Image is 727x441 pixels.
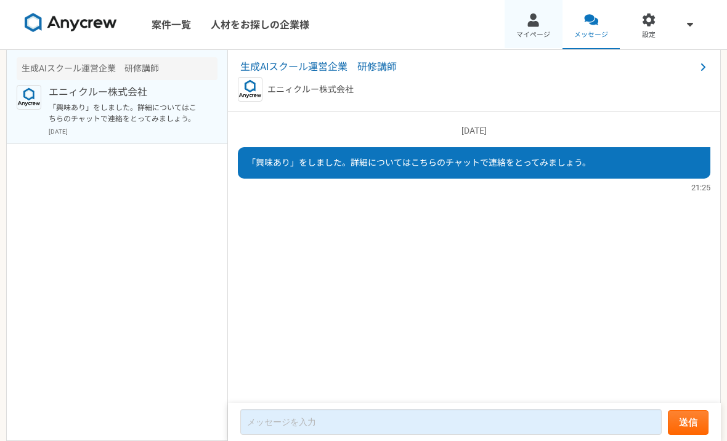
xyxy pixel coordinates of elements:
[267,83,354,96] p: エニィクルー株式会社
[49,127,217,136] p: [DATE]
[574,30,608,40] span: メッセージ
[668,410,709,435] button: 送信
[642,30,656,40] span: 設定
[691,182,710,193] span: 21:25
[247,158,591,168] span: 「興味あり」をしました。詳細についてはこちらのチャットで連絡をとってみましょう。
[240,60,696,75] span: 生成AIスクール運営企業 研修講師
[516,30,550,40] span: マイページ
[49,85,201,100] p: エニィクルー株式会社
[17,85,41,110] img: logo_text_blue_01.png
[238,124,710,137] p: [DATE]
[49,102,201,124] p: 「興味あり」をしました。詳細についてはこちらのチャットで連絡をとってみましょう。
[17,57,217,80] div: 生成AIスクール運営企業 研修講師
[25,13,117,33] img: 8DqYSo04kwAAAAASUVORK5CYII=
[238,77,262,102] img: logo_text_blue_01.png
